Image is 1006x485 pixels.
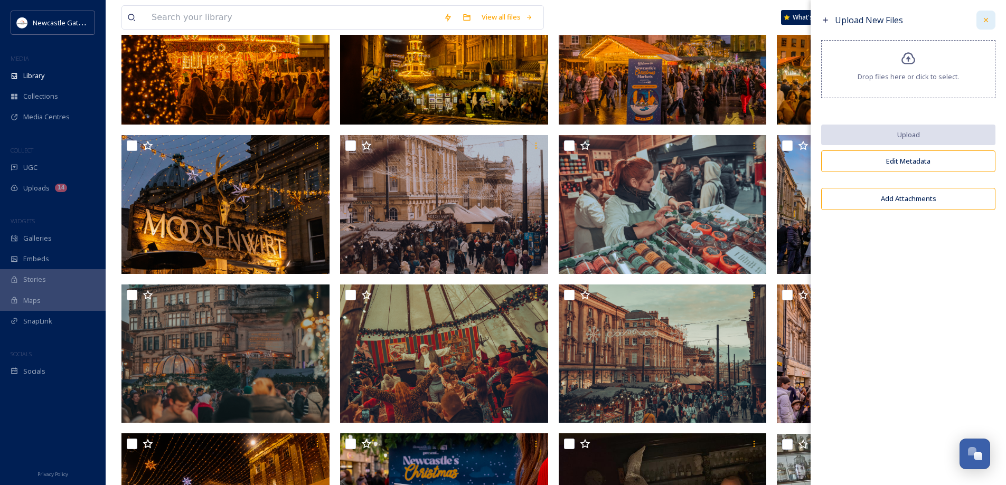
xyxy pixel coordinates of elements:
[340,284,548,423] img: image-72.jpg
[121,135,330,274] img: NE1 Xmas 24 053.JPG
[37,467,68,480] a: Privacy Policy
[23,274,46,284] span: Stories
[55,184,67,192] div: 14
[121,284,330,423] img: image-74.jpg
[23,183,50,193] span: Uploads
[17,17,27,28] img: DqD9wEUd_400x400.jpg
[23,233,52,243] span: Galleries
[11,54,29,62] span: MEDIA
[23,91,58,101] span: Collections
[340,135,548,274] img: image-157.jpg
[777,135,985,274] img: NE1 Xmas 24 074 - Copy.JPG
[835,14,903,26] span: Upload New Files
[821,150,995,172] button: Edit Metadata
[23,71,44,81] span: Library
[37,471,68,478] span: Privacy Policy
[960,439,990,469] button: Open Chat
[11,217,35,225] span: WIDGETS
[23,316,52,326] span: SnapLink
[559,284,767,423] img: image-21.jpg
[33,17,130,27] span: Newcastle Gateshead Initiative
[23,163,37,173] span: UGC
[146,6,438,29] input: Search your library
[23,296,41,306] span: Maps
[858,72,959,82] span: Drop files here or click to select.
[11,146,33,154] span: COLLECT
[476,7,538,27] a: View all files
[781,10,834,25] a: What's New
[23,254,49,264] span: Embeds
[777,284,985,423] img: NE1 Xmas 24 069.JPG
[11,350,32,358] span: SOCIALS
[23,112,70,122] span: Media Centres
[821,125,995,145] button: Upload
[559,135,767,274] img: image-77.jpg
[821,188,995,210] button: Add Attachments
[23,366,45,376] span: Socials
